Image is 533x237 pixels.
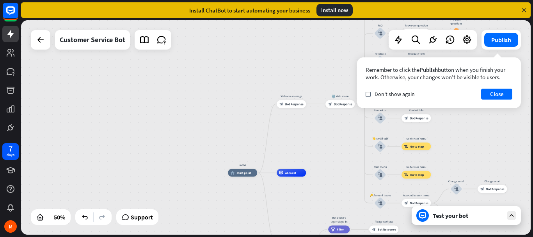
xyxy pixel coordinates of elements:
span: Bot Response [486,187,505,191]
div: Popular questions [448,18,465,25]
div: Change email [444,179,468,183]
i: block_bot_response [328,102,332,106]
div: 50% [52,211,68,223]
div: 👋 Small talk [368,137,392,141]
span: Filter [337,228,344,232]
span: Bot Response [334,102,352,106]
button: Open LiveChat chat widget [6,3,30,27]
i: block_user_input [378,201,382,205]
i: block_bot_response [480,187,484,191]
i: block_user_input [378,144,382,149]
div: 🔙 Main menu [323,94,358,98]
div: M [4,220,17,233]
button: Publish [484,33,518,47]
i: filter [331,228,335,232]
div: FAQ [368,23,392,27]
div: Install ChatBot to start automating your business [189,7,310,14]
i: block_user_input [378,173,382,177]
i: block_user_input [378,31,382,36]
i: home_2 [231,171,235,175]
i: block_bot_response [372,228,376,232]
div: Contact us [368,109,392,112]
span: Bot Response [410,201,428,205]
i: block_bot_response [279,102,283,106]
span: Don't show again [375,91,415,98]
div: Test your bot [433,212,503,219]
div: Customer Service Bot [60,30,125,50]
span: Support [131,211,153,223]
div: days [7,152,14,158]
i: block_bot_response [404,116,408,120]
div: Please rephrase [366,220,402,224]
div: Go to Main menu [399,137,434,141]
div: Welcome message [274,94,309,98]
i: block_user_input [454,187,458,191]
div: Go to Main menu [399,165,434,169]
i: block_user_input [378,116,382,121]
div: Main menu [368,165,392,169]
div: Contact info [399,109,434,112]
div: Change email [475,179,510,183]
span: Bot Response [378,228,396,232]
span: AI Assist [285,171,297,175]
div: Type your question [399,23,434,27]
div: Remember to click the button when you finish your work. Otherwise, your changes won’t be visible ... [366,66,512,81]
div: Feedback flow [399,52,434,56]
span: Go to step [410,144,424,148]
i: block_goto [404,144,409,148]
span: Publish [419,66,438,73]
div: 7 [9,145,12,152]
div: Bot doesn't understand 1x [325,216,353,224]
div: Install now [316,4,353,16]
i: block_goto [404,173,409,177]
span: Go to step [410,173,424,177]
span: Start point [236,171,251,175]
button: Close [481,89,512,100]
div: Account issues - menu [399,193,434,197]
div: 🔑 Account issues [368,193,392,197]
div: mohe [225,163,260,167]
i: block_bot_response [404,201,408,205]
span: Bot Response [285,102,304,106]
span: Bot Response [410,116,428,120]
a: 7 days [2,143,19,160]
div: Feedback [368,52,392,56]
